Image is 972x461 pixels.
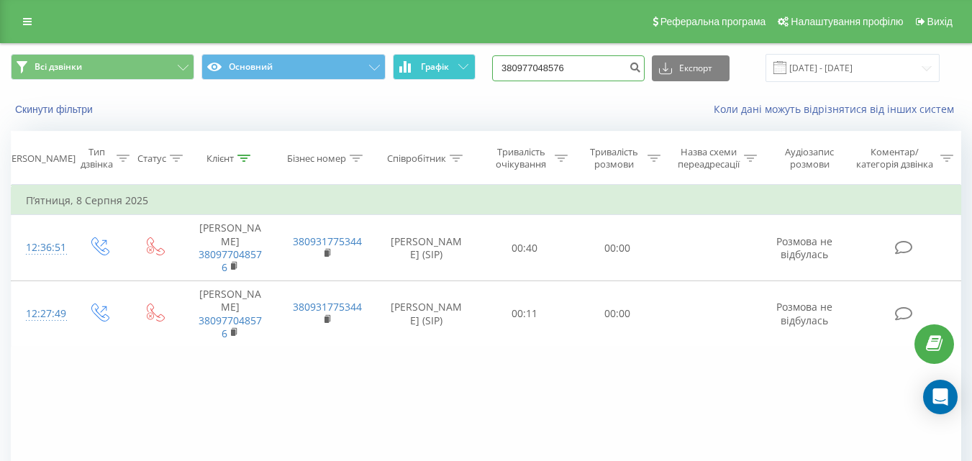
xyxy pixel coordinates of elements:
[201,54,385,80] button: Основний
[11,103,100,116] button: Скинути фільтри
[652,55,730,81] button: Експорт
[791,16,903,27] span: Налаштування профілю
[12,186,961,215] td: П’ятниця, 8 Серпня 2025
[182,215,278,281] td: [PERSON_NAME]
[387,152,446,165] div: Співробітник
[35,61,82,73] span: Всі дзвінки
[393,54,476,80] button: Графік
[714,102,961,116] a: Коли дані можуть відрізнятися вiд інших систем
[927,16,953,27] span: Вихід
[293,234,362,248] a: 380931775344
[206,152,234,165] div: Клієнт
[660,16,766,27] span: Реферальна програма
[81,146,113,170] div: Тип дзвінка
[421,62,449,72] span: Графік
[11,54,194,80] button: Всі дзвінки
[492,55,645,81] input: Пошук за номером
[773,146,846,170] div: Аудіозапис розмови
[491,146,551,170] div: Тривалість очікування
[853,146,937,170] div: Коментар/категорія дзвінка
[26,234,56,262] div: 12:36:51
[26,300,56,328] div: 12:27:49
[571,281,664,347] td: 00:00
[478,215,571,281] td: 00:40
[923,380,958,414] div: Open Intercom Messenger
[137,152,166,165] div: Статус
[287,152,346,165] div: Бізнес номер
[3,152,76,165] div: [PERSON_NAME]
[375,215,478,281] td: [PERSON_NAME] (SIP)
[776,300,832,327] span: Розмова не відбулась
[584,146,644,170] div: Тривалість розмови
[571,215,664,281] td: 00:00
[199,247,262,274] a: 380977048576
[677,146,740,170] div: Назва схеми переадресації
[478,281,571,347] td: 00:11
[182,281,278,347] td: [PERSON_NAME]
[199,314,262,340] a: 380977048576
[375,281,478,347] td: [PERSON_NAME] (SIP)
[293,300,362,314] a: 380931775344
[776,234,832,261] span: Розмова не відбулась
